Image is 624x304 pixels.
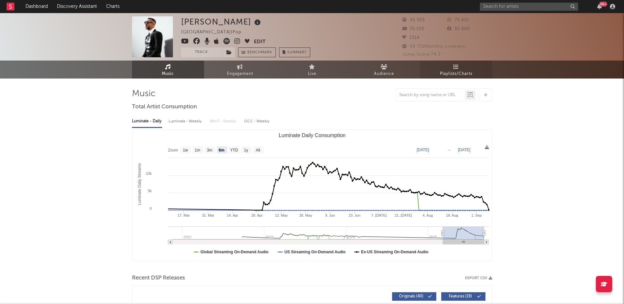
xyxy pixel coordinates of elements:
[599,2,607,7] div: 99 +
[374,70,394,78] span: Audience
[181,47,222,57] button: Track
[244,116,270,127] div: OCC - Weekly
[396,93,465,98] input: Search by song name or URL
[148,189,152,193] text: 5k
[275,213,288,217] text: 12. May
[394,213,412,217] text: 21. [DATE]
[446,213,458,217] text: 18. Aug
[402,36,420,40] span: 1314
[230,148,238,152] text: YTD
[181,28,249,36] div: [GEOGRAPHIC_DATA] | Pop
[238,47,276,57] a: Benchmark
[458,148,470,152] text: [DATE]
[392,292,436,301] button: Originals(40)
[402,18,425,22] span: 45 303
[132,116,162,127] div: Luminate - Daily
[441,292,485,301] button: Features(19)
[255,148,260,152] text: All
[137,163,142,205] text: Luminate Daily Streams
[447,148,451,152] text: →
[132,61,204,79] a: Music
[247,49,272,57] span: Benchmark
[361,250,428,254] text: Ex-US Streaming On-Demand Audio
[348,61,420,79] a: Audience
[423,213,433,217] text: 4. Aug
[396,295,426,298] span: Originals ( 40 )
[218,148,224,152] text: 6m
[132,274,185,282] span: Recent DSP Releases
[447,27,470,31] span: 55 000
[420,61,492,79] a: Playlists/Charts
[597,4,602,9] button: 99+
[447,18,469,22] span: 75 421
[440,70,472,78] span: Playlists/Charts
[227,213,238,217] text: 14. Apr
[276,61,348,79] a: Live
[162,70,174,78] span: Music
[480,3,578,11] input: Search for artists
[445,295,476,298] span: Features ( 19 )
[195,148,200,152] text: 1m
[284,250,346,254] text: US Streaming On-Demand Audio
[204,61,276,79] a: Engagement
[278,133,346,138] text: Luminate Daily Consumption
[402,27,425,31] span: 75 100
[349,213,360,217] text: 23. Jun
[181,16,262,27] div: [PERSON_NAME]
[299,213,312,217] text: 26. May
[465,276,492,280] button: Export CSV
[325,213,335,217] text: 9. Jun
[183,148,188,152] text: 1w
[471,213,482,217] text: 1. Sep
[202,213,214,217] text: 31. Mar
[132,130,492,261] svg: Luminate Daily Consumption
[308,70,316,78] span: Live
[149,206,151,210] text: 0
[168,148,178,152] text: Zoom
[251,213,262,217] text: 28. Apr
[371,213,387,217] text: 7. [DATE]
[254,38,266,46] button: Edit
[207,148,212,152] text: 3m
[227,70,253,78] span: Engagement
[402,52,441,57] span: Jump Score: 74.3
[200,250,269,254] text: Global Streaming On-Demand Audio
[178,213,190,217] text: 17. Mar
[146,171,152,175] text: 10k
[402,45,465,49] span: 94 719 Monthly Listeners
[287,51,307,54] span: Summary
[169,116,203,127] div: Luminate - Weekly
[417,148,429,152] text: [DATE]
[244,148,248,152] text: 1y
[132,103,197,111] span: Total Artist Consumption
[279,47,310,57] button: Summary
